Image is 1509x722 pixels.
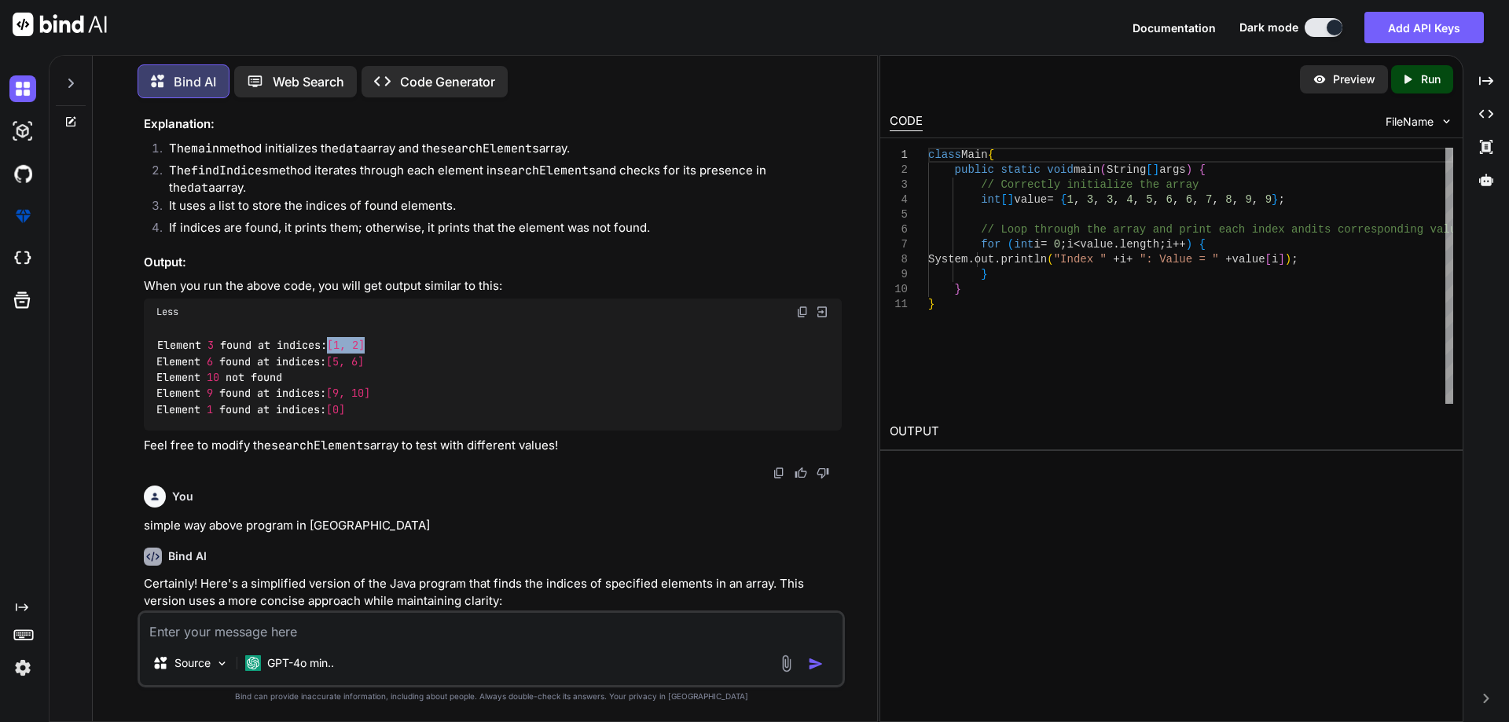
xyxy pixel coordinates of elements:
[156,219,842,241] li: If indices are found, it prints them; otherwise, it prints that the element was not found.
[257,354,270,368] span: at
[219,387,251,401] span: found
[967,253,974,266] span: .
[954,163,993,176] span: public
[981,268,987,280] span: }
[1126,193,1133,206] span: 4
[327,339,365,353] span: [1, 2]
[191,141,219,156] code: main
[156,354,200,368] span: Element
[1100,163,1106,176] span: (
[1060,193,1067,206] span: {
[954,283,960,295] span: }
[1133,21,1216,35] span: Documentation
[156,162,842,197] li: The method iterates through each element in and checks for its presence in the array.
[928,253,967,266] span: System
[1225,253,1232,266] span: +
[191,163,269,178] code: findIndices
[144,437,842,455] p: Feel free to modify the array to test with different values!
[1199,238,1205,251] span: {
[890,148,908,163] div: 1
[273,72,344,91] p: Web Search
[817,467,829,479] img: dislike
[994,253,1000,266] span: .
[1067,238,1073,251] span: i
[156,387,200,401] span: Element
[138,691,845,702] p: Bind can provide inaccurate information, including about people. Always double-check its answers....
[9,160,36,187] img: githubDark
[981,193,1000,206] span: int
[890,222,908,237] div: 6
[326,387,370,401] span: [9, 10]
[156,140,842,162] li: The method initializes the array and the array.
[1000,193,1007,206] span: [
[1272,193,1278,206] span: }
[1000,163,1040,176] span: static
[13,13,107,36] img: Bind AI
[1152,193,1158,206] span: ,
[245,655,261,671] img: GPT-4o mini
[144,254,842,272] h3: Output:
[1265,193,1271,206] span: 9
[890,267,908,282] div: 9
[326,354,364,368] span: [5, 6]
[890,282,908,297] div: 10
[1146,163,1152,176] span: [
[1041,238,1047,251] span: =
[1113,193,1119,206] span: ,
[880,413,1463,450] h2: OUTPUT
[1119,253,1125,266] span: i
[981,238,1000,251] span: for
[251,370,282,384] span: found
[9,75,36,102] img: darkChat
[1206,193,1212,206] span: 7
[9,118,36,145] img: darkAi-studio
[226,370,244,384] span: not
[1014,193,1047,206] span: value
[1199,163,1205,176] span: {
[890,297,908,312] div: 11
[1440,115,1453,128] img: chevron down
[1007,193,1013,206] span: ]
[207,370,219,384] span: 10
[1159,163,1186,176] span: args
[1278,253,1284,266] span: ]
[890,112,923,131] div: CODE
[890,252,908,267] div: 8
[1067,193,1073,206] span: 1
[815,305,829,319] img: Open in Browser
[1225,193,1232,206] span: 8
[1278,193,1284,206] span: ;
[1113,253,1119,266] span: +
[1113,238,1119,251] span: .
[1133,193,1139,206] span: ,
[1014,238,1034,251] span: int
[1239,20,1298,35] span: Dark mode
[257,402,270,416] span: at
[1126,253,1133,266] span: +
[981,178,1199,191] span: // Correctly initialize the array
[890,207,908,222] div: 5
[890,192,908,207] div: 4
[156,306,178,318] span: Less
[1107,163,1146,176] span: String
[795,467,807,479] img: like
[1074,163,1100,176] span: main
[1107,193,1113,206] span: 3
[1146,193,1152,206] span: 5
[1284,253,1291,266] span: )
[440,141,539,156] code: searchElements
[207,339,214,353] span: 3
[1060,238,1067,251] span: ;
[276,402,320,416] span: indices
[9,245,36,272] img: cloudideIcon
[339,141,367,156] code: data
[144,575,842,610] p: Certainly! Here's a simplified version of the Java program that finds the indices of specified el...
[1421,71,1441,87] p: Run
[207,354,213,368] span: 6
[1173,193,1179,206] span: ,
[156,337,370,417] code: : : : :
[1080,238,1113,251] span: value
[1152,163,1158,176] span: ]
[1272,253,1278,266] span: i
[1185,193,1191,206] span: 6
